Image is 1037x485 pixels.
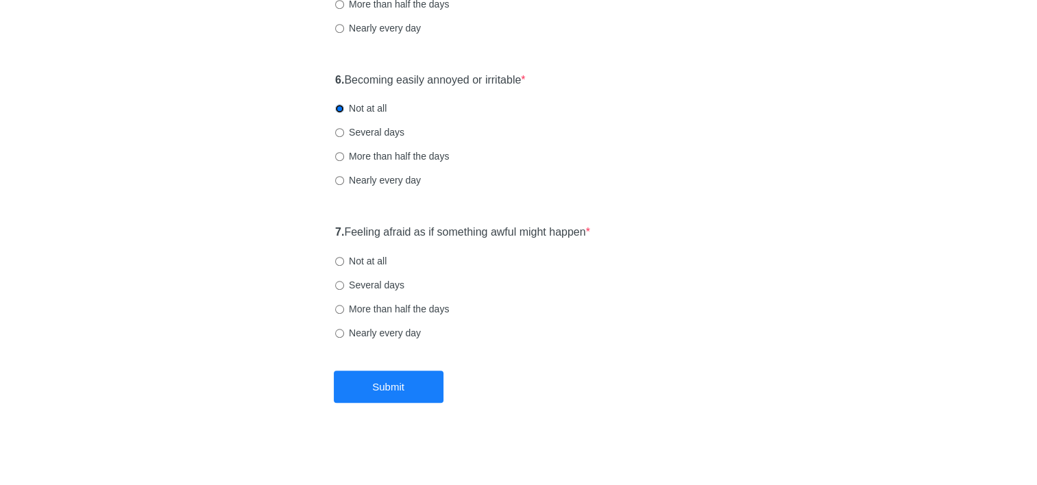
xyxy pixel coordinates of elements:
input: Not at all [335,257,344,266]
input: Several days [335,281,344,290]
label: Nearly every day [335,173,421,187]
label: Nearly every day [335,21,421,35]
label: Several days [335,278,404,292]
strong: 6. [335,74,344,86]
input: More than half the days [335,305,344,314]
button: Submit [334,371,443,403]
input: Not at all [335,104,344,113]
label: Becoming easily annoyed or irritable [335,73,526,88]
label: Nearly every day [335,326,421,340]
strong: 7. [335,226,344,238]
label: More than half the days [335,149,449,163]
label: Several days [335,125,404,139]
input: Nearly every day [335,176,344,185]
label: Feeling afraid as if something awful might happen [335,225,590,240]
label: More than half the days [335,302,449,316]
input: Nearly every day [335,24,344,33]
label: Not at all [335,101,387,115]
input: Several days [335,128,344,137]
label: Not at all [335,254,387,268]
input: More than half the days [335,152,344,161]
input: Nearly every day [335,329,344,338]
